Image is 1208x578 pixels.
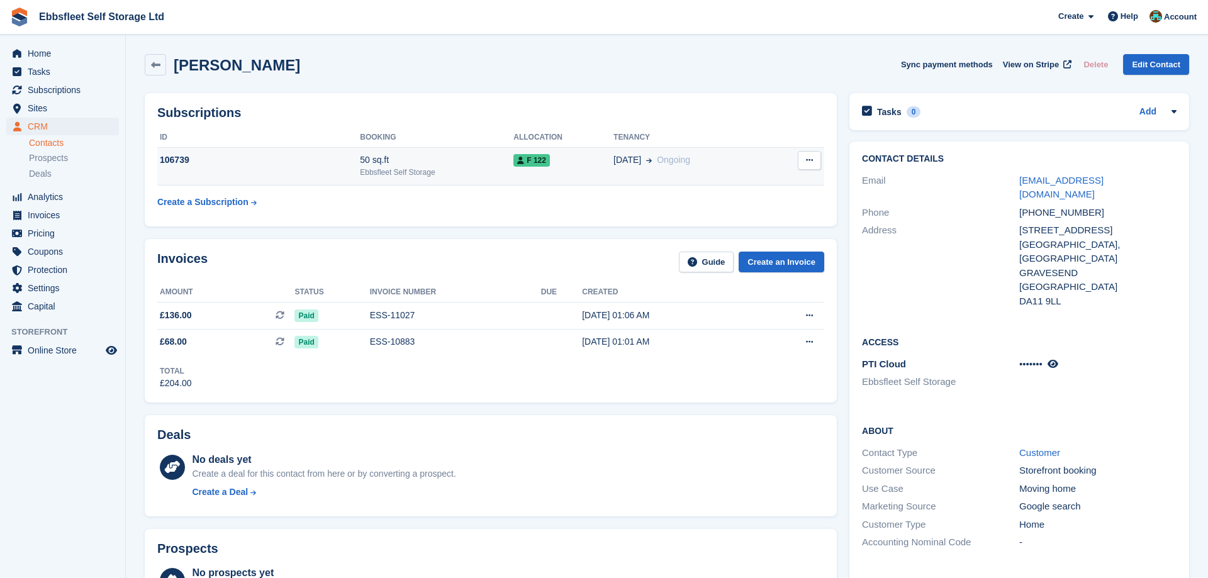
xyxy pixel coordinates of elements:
a: menu [6,206,119,224]
span: CRM [28,118,103,135]
span: Coupons [28,243,103,260]
div: £204.00 [160,377,192,390]
a: menu [6,99,119,117]
span: £136.00 [160,309,192,322]
a: menu [6,297,119,315]
span: Help [1121,10,1138,23]
span: Invoices [28,206,103,224]
a: Add [1139,105,1156,119]
div: Ebbsfleet Self Storage [360,167,513,178]
a: menu [6,342,119,359]
a: View on Stripe [998,54,1074,75]
span: Home [28,45,103,62]
a: Contacts [29,137,119,149]
span: Settings [28,279,103,297]
span: Prospects [29,152,68,164]
span: Account [1164,11,1197,23]
h2: About [862,424,1177,436]
div: Customer Type [862,518,1019,532]
a: Customer [1019,447,1060,458]
span: Capital [28,297,103,315]
a: menu [6,45,119,62]
div: Email [862,174,1019,202]
div: DA11 9LL [1019,294,1177,309]
div: Create a Deal [192,486,248,499]
a: menu [6,118,119,135]
div: Home [1019,518,1177,532]
span: Storefront [11,326,125,338]
span: Paid [294,336,318,348]
h2: Prospects [157,542,218,556]
div: [GEOGRAPHIC_DATA] [1019,280,1177,294]
a: menu [6,243,119,260]
a: menu [6,188,119,206]
div: Google search [1019,499,1177,514]
div: Contact Type [862,446,1019,460]
th: Invoice number [370,282,541,303]
div: Accounting Nominal Code [862,535,1019,550]
span: Create [1058,10,1083,23]
span: Deals [29,168,52,180]
h2: Contact Details [862,154,1177,164]
img: stora-icon-8386f47178a22dfd0bd8f6a31ec36ba5ce8667c1dd55bd0f319d3a0aa187defe.svg [10,8,29,26]
a: Guide [679,252,734,272]
a: Deals [29,167,119,181]
a: menu [6,63,119,81]
a: [EMAIL_ADDRESS][DOMAIN_NAME] [1019,175,1104,200]
div: Create a Subscription [157,196,249,209]
a: Create a Subscription [157,191,257,214]
div: Customer Source [862,464,1019,478]
div: Phone [862,206,1019,220]
img: George Spring [1149,10,1162,23]
span: Protection [28,261,103,279]
h2: Deals [157,428,191,442]
a: Edit Contact [1123,54,1189,75]
div: GRAVESEND [1019,266,1177,281]
span: Ongoing [657,155,690,165]
a: menu [6,225,119,242]
span: Sites [28,99,103,117]
div: 106739 [157,153,360,167]
span: PTI Cloud [862,358,906,369]
th: Tenancy [613,128,770,148]
h2: [PERSON_NAME] [174,57,300,74]
div: 0 [907,106,921,118]
a: menu [6,279,119,297]
span: Tasks [28,63,103,81]
th: Amount [157,282,294,303]
span: Subscriptions [28,81,103,99]
div: ESS-10883 [370,335,541,348]
span: £68.00 [160,335,187,348]
span: ••••••• [1019,358,1043,369]
th: ID [157,128,360,148]
a: Preview store [104,343,119,358]
div: Total [160,365,192,377]
h2: Access [862,335,1177,348]
div: [DATE] 01:06 AM [582,309,756,322]
span: F 122 [513,154,550,167]
button: Delete [1078,54,1113,75]
th: Created [582,282,756,303]
div: - [1019,535,1177,550]
div: [DATE] 01:01 AM [582,335,756,348]
div: Address [862,223,1019,308]
div: Create a deal for this contact from here or by converting a prospect. [192,467,456,481]
span: Online Store [28,342,103,359]
div: Moving home [1019,482,1177,496]
div: ESS-11027 [370,309,541,322]
a: Create an Invoice [739,252,824,272]
th: Due [541,282,582,303]
li: Ebbsfleet Self Storage [862,375,1019,389]
span: View on Stripe [1003,58,1059,71]
span: Pricing [28,225,103,242]
div: No deals yet [192,452,456,467]
a: Prospects [29,152,119,165]
th: Allocation [513,128,613,148]
button: Sync payment methods [901,54,993,75]
h2: Invoices [157,252,208,272]
div: 50 sq.ft [360,153,513,167]
a: Ebbsfleet Self Storage Ltd [34,6,169,27]
th: Status [294,282,369,303]
th: Booking [360,128,513,148]
div: Use Case [862,482,1019,496]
